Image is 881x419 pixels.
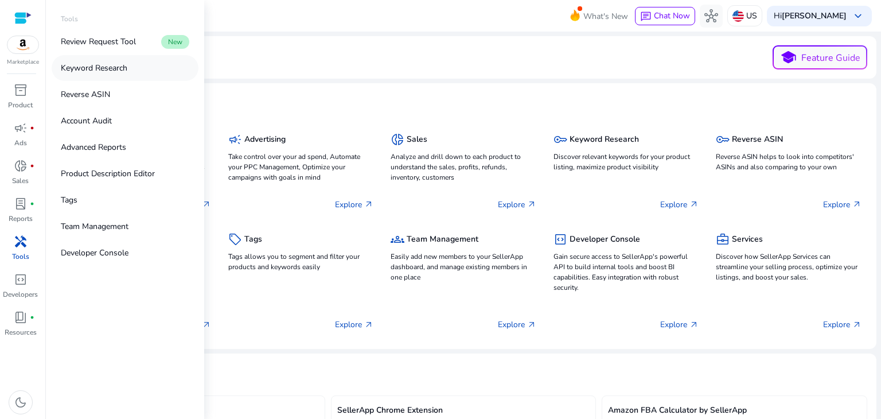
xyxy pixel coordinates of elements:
span: chat [640,11,652,22]
span: arrow_outward [689,320,699,329]
p: Developers [3,289,38,300]
span: arrow_outward [527,200,536,209]
span: book_4 [14,311,28,324]
h5: Keyword Research [570,135,639,145]
h5: Amazon FBA Calculator by SellerApp [608,406,861,416]
h5: Reverse ASIN [732,135,783,145]
p: Gain secure access to SellerApp's powerful API to build internal tools and boost BI capabilities.... [553,251,699,293]
p: Advanced Reports [61,141,126,153]
p: Explore [660,199,699,211]
p: Reverse ASIN helps to look into competitors' ASINs and also comparing to your own [716,152,861,172]
p: Explore [335,319,373,331]
p: Discover relevant keywords for your product listing, maximize product visibility [553,152,699,172]
p: Team Management [61,220,128,232]
span: code_blocks [553,232,567,246]
p: Reverse ASIN [61,88,110,100]
p: Easily add new members to your SellerApp dashboard, and manage existing members in one place [391,251,536,282]
p: Explore [823,199,861,211]
span: inventory_2 [14,83,28,97]
h5: Sales [407,135,427,145]
span: arrow_outward [202,320,211,329]
span: arrow_outward [852,200,861,209]
span: New [161,35,189,49]
h5: Advertising [244,135,286,145]
span: handyman [14,235,28,249]
span: business_center [716,232,730,246]
p: Explore [823,319,861,331]
span: arrow_outward [364,320,373,329]
p: Explore [498,199,536,211]
span: arrow_outward [202,200,211,209]
p: Developer Console [61,247,128,259]
span: campaign [228,133,242,146]
p: Explore [335,199,373,211]
p: Discover how SellerApp Services can streamline your selling process, optimize your listings, and ... [716,251,861,282]
img: us.svg [732,10,744,22]
span: arrow_outward [364,200,373,209]
span: fiber_manual_record [30,315,34,320]
span: sell [228,232,242,246]
p: Tags allows you to segment and filter your products and keywords easily [228,251,374,272]
span: fiber_manual_record [30,126,34,130]
p: Review Request Tool [61,36,136,48]
button: hub [700,5,723,28]
p: Sales [12,176,29,186]
span: arrow_outward [689,200,699,209]
p: Product [8,100,33,110]
span: lab_profile [14,197,28,211]
p: Explore [498,319,536,331]
p: Account Audit [61,115,112,127]
p: Resources [5,327,37,337]
span: What's New [583,6,628,26]
span: arrow_outward [852,320,861,329]
span: donut_small [391,133,404,146]
span: arrow_outward [527,320,536,329]
p: Product Description Editor [61,168,155,180]
h5: Services [732,235,763,245]
h5: Team Management [407,235,478,245]
p: Reports [9,214,33,224]
span: school [780,49,797,66]
b: [PERSON_NAME] [782,10,847,21]
p: Keyword Research [61,62,127,74]
p: US [746,6,757,26]
p: Tools [61,14,78,24]
img: amazon.svg [7,36,38,53]
p: Ads [14,138,27,148]
span: groups [391,232,404,246]
h5: Developer Console [570,235,640,245]
p: Tags [61,194,77,206]
span: code_blocks [14,273,28,286]
h5: SellerApp Chrome Extension [337,406,590,416]
p: Feature Guide [801,51,860,65]
p: Marketplace [7,58,39,67]
span: dark_mode [14,395,28,409]
span: fiber_manual_record [30,164,34,168]
span: keyboard_arrow_down [851,9,865,23]
span: hub [704,9,718,23]
p: Tools [12,251,29,262]
span: fiber_manual_record [30,201,34,206]
span: Chat Now [654,10,690,21]
span: key [553,133,567,146]
p: Analyze and drill down to each product to understand the sales, profits, refunds, inventory, cust... [391,152,536,183]
p: Hi [774,12,847,20]
p: Explore [660,319,699,331]
h5: Tags [244,235,262,245]
span: key [716,133,730,146]
span: campaign [14,121,28,135]
button: chatChat Now [635,7,695,25]
p: Take control over your ad spend, Automate your PPC Management, Optimize your campaigns with goals... [228,152,374,183]
button: schoolFeature Guide [773,45,867,69]
span: donut_small [14,159,28,173]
